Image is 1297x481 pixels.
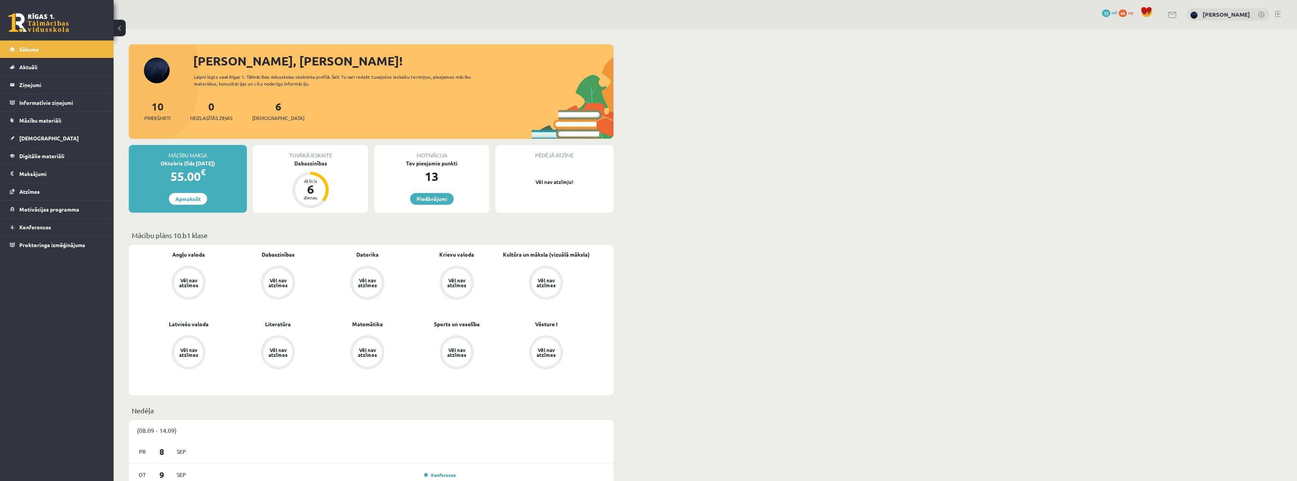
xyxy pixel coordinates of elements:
[1190,11,1198,19] img: Nikolass Karpjuks
[265,320,291,328] a: Literatūra
[299,195,322,200] div: dienas
[178,278,199,288] div: Vēl nav atzīmes
[10,129,104,147] a: [DEMOGRAPHIC_DATA]
[144,266,233,301] a: Vēl nav atzīmes
[374,159,489,167] div: Tev pieejamie punkti
[132,405,610,416] p: Nedēļa
[10,201,104,218] a: Motivācijas programma
[10,58,104,76] a: Aktuāli
[267,278,289,288] div: Vēl nav atzīmes
[8,13,69,32] a: Rīgas 1. Tālmācības vidusskola
[535,278,557,288] div: Vēl nav atzīmes
[356,251,379,258] a: Datorika
[1203,11,1250,18] a: [PERSON_NAME]
[134,469,150,481] span: Ot
[357,278,378,288] div: Vēl nav atzīmes
[1102,9,1118,16] a: 13 mP
[10,112,104,129] a: Mācību materiāli
[173,446,189,458] span: Sep
[10,40,104,58] a: Sākums
[134,446,150,458] span: Pr
[446,278,467,288] div: Vēl nav atzīmes
[412,266,501,301] a: Vēl nav atzīmes
[19,188,40,195] span: Atzīmes
[434,320,480,328] a: Sports un veselība
[129,420,613,441] div: (08.09 - 14.09)
[10,218,104,236] a: Konferences
[169,320,209,328] a: Latviešu valoda
[499,178,610,186] p: Vēl nav atzīmju!
[194,73,485,87] div: Laipni lūgts savā Rīgas 1. Tālmācības vidusskolas skolnieka profilā. Šeit Tu vari redzēt tuvojošo...
[439,251,474,258] a: Krievu valoda
[19,64,37,70] span: Aktuāli
[144,335,233,371] a: Vēl nav atzīmes
[19,153,64,159] span: Digitālie materiāli
[19,224,51,230] span: Konferences
[190,100,233,122] a: 0Neizlasītās ziņas
[193,52,613,70] div: [PERSON_NAME], [PERSON_NAME]!
[503,251,590,258] a: Kultūra un māksla (vizuālā māksla)
[10,236,104,254] a: Proktoringa izmēģinājums
[19,76,104,93] legend: Ziņojumi
[299,179,322,183] div: Atlicis
[150,469,174,481] span: 9
[173,469,189,481] span: Sep
[178,347,199,357] div: Vēl nav atzīmes
[144,114,170,122] span: Priekšmeti
[495,145,613,159] div: Pēdējā atzīme
[10,165,104,182] a: Maksājumi
[19,206,79,213] span: Motivācijas programma
[253,145,368,159] div: Tuvākā ieskaite
[410,193,454,205] a: Piedāvājumi
[1102,9,1110,17] span: 13
[1119,9,1137,16] a: 44 xp
[252,100,304,122] a: 6[DEMOGRAPHIC_DATA]
[129,167,247,185] div: 55.00
[374,145,489,159] div: Motivācija
[172,251,205,258] a: Angļu valoda
[267,347,289,357] div: Vēl nav atzīmes
[190,114,233,122] span: Neizlasītās ziņas
[129,159,247,167] div: Oktobris (līdz [DATE])
[501,266,591,301] a: Vēl nav atzīmes
[19,94,104,111] legend: Informatīvie ziņojumi
[144,100,170,122] a: 10Priekšmeti
[252,114,304,122] span: [DEMOGRAPHIC_DATA]
[352,320,383,328] a: Matemātika
[357,347,378,357] div: Vēl nav atzīmes
[233,266,323,301] a: Vēl nav atzīmes
[323,335,412,371] a: Vēl nav atzīmes
[446,347,467,357] div: Vēl nav atzīmes
[424,472,456,478] a: Konference
[253,159,368,209] a: Dabaszinības Atlicis 6 dienas
[19,46,39,53] span: Sākums
[412,335,501,371] a: Vēl nav atzīmes
[233,335,323,371] a: Vēl nav atzīmes
[323,266,412,301] a: Vēl nav atzīmes
[535,320,557,328] a: Vēsture I
[253,159,368,167] div: Dabaszinības
[501,335,591,371] a: Vēl nav atzīmes
[19,165,104,182] legend: Maksājumi
[19,241,85,248] span: Proktoringa izmēģinājums
[535,347,557,357] div: Vēl nav atzīmes
[10,183,104,200] a: Atzīmes
[132,230,610,240] p: Mācību plāns 10.b1 klase
[10,147,104,165] a: Digitālie materiāli
[1111,9,1118,16] span: mP
[299,183,322,195] div: 6
[262,251,295,258] a: Dabaszinības
[201,167,206,177] span: €
[19,135,79,142] span: [DEMOGRAPHIC_DATA]
[10,76,104,93] a: Ziņojumi
[1119,9,1127,17] span: 44
[374,167,489,185] div: 13
[150,445,174,458] span: 8
[169,193,207,205] a: Apmaksāt
[129,145,247,159] div: Mācību maksa
[10,94,104,111] a: Informatīvie ziņojumi
[19,117,61,124] span: Mācību materiāli
[1128,9,1133,16] span: xp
